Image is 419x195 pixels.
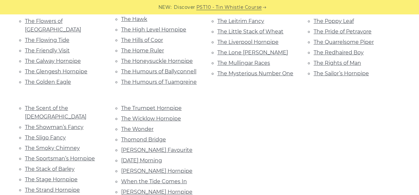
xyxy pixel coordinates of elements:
[121,47,164,54] a: The Home Ruler
[217,18,264,24] a: The Leitrim Fancy
[121,189,192,195] a: [PERSON_NAME] Hornpipe
[25,37,69,43] a: The Flowing Tide
[121,16,147,22] a: The Hawk
[314,18,354,24] a: The Poppy Leaf
[25,124,83,130] a: The Showman’s Fancy
[25,145,80,151] a: The Smoky Chimney
[217,70,293,77] a: The Mysterious Number One
[121,79,197,85] a: The Humours of Tuamgreine
[121,105,182,111] a: The Trumpet Hornpipe
[314,60,361,66] a: The Rights of Man
[314,28,372,35] a: The Pride of Petravore
[25,68,87,75] a: The Glengesh Hornpipe
[25,155,95,162] a: The Sportsman’s Hornpipe
[121,58,193,64] a: The Honeysuckle Hornpipe
[217,49,288,56] a: The Lone [PERSON_NAME]
[121,157,162,164] a: [DATE] Morning
[121,136,166,143] a: Thomond Bridge
[196,4,262,11] a: PST10 - Tin Whistle Course
[25,187,80,193] a: The Strand Hornpipe
[314,70,369,77] a: The Sailor’s Hornpipe
[25,166,75,172] a: The Stack of Barley
[25,47,70,54] a: The Friendly Visit
[217,39,279,45] a: The Liverpool Hornpipe
[121,68,196,75] a: The Humours of Ballyconnell
[121,147,192,153] a: [PERSON_NAME] Favourite
[121,37,163,43] a: The Hills of Coor
[25,134,66,141] a: The Sligo Fancy
[121,168,192,174] a: [PERSON_NAME] Hornpipe
[314,39,374,45] a: The Quarrelsome Piper
[25,105,86,120] a: The Scent of the [DEMOGRAPHIC_DATA]
[25,58,81,64] a: The Galway Hornpipe
[174,4,195,11] span: Discover
[217,28,283,35] a: The Little Stack of Wheat
[121,126,154,132] a: The Wonder
[25,18,81,33] a: The Flowers of [GEOGRAPHIC_DATA]
[121,178,187,185] a: When the Tide Comes In
[25,79,71,85] a: The Golden Eagle
[158,4,172,11] span: NEW:
[25,176,78,183] a: The Stage Hornpipe
[217,60,270,66] a: The Mullingar Races
[314,49,364,56] a: The Redhaired Boy
[121,115,181,122] a: The Wicklow Hornpipe
[121,27,186,33] a: The High Level Hornpipe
